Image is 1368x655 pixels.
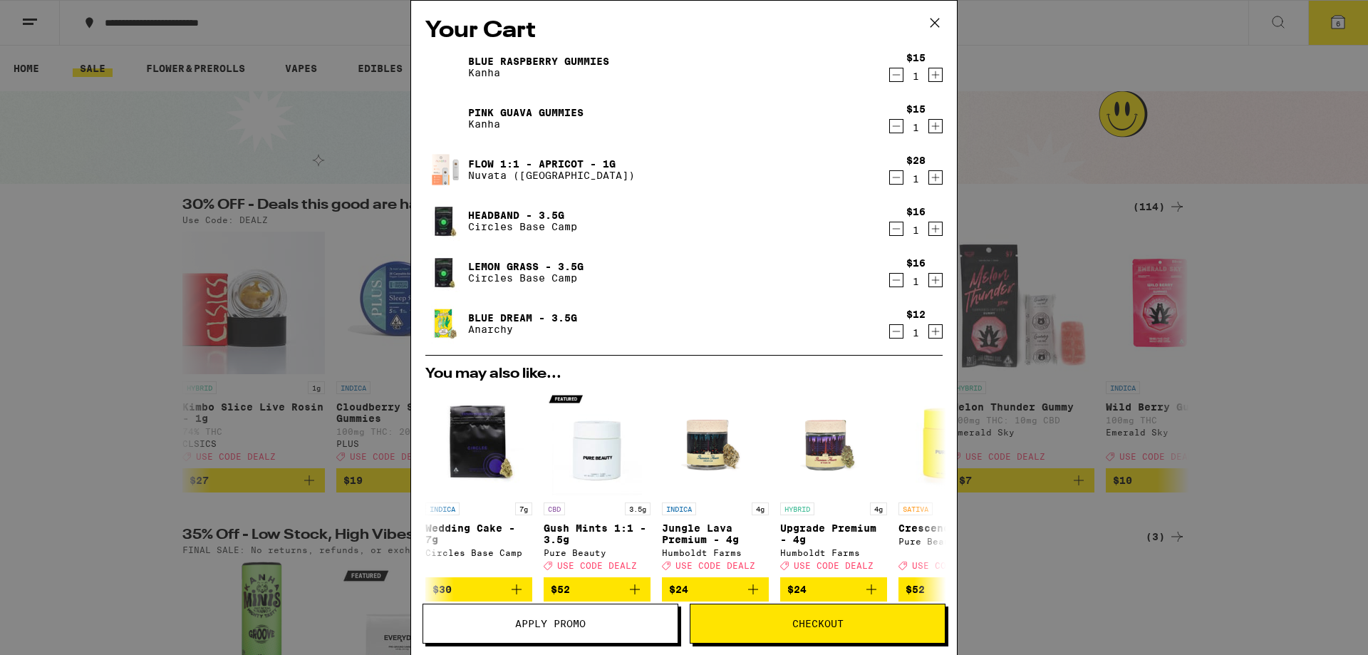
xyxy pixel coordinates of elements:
div: Circles Base Camp [425,548,532,557]
span: $24 [787,584,807,595]
p: 4g [870,502,887,515]
p: Jungle Lava Premium - 4g [662,522,769,545]
button: Add to bag [425,577,532,602]
div: 1 [906,276,926,287]
div: 1 [906,122,926,133]
button: Decrement [889,273,903,287]
img: Humboldt Farms - Upgrade Premium - 4g [780,388,887,495]
button: Add to bag [898,577,1005,602]
div: 1 [906,71,926,82]
a: Open page for Jungle Lava Premium - 4g from Humboldt Farms [662,388,769,577]
span: USE CODE DEALZ [557,561,637,570]
img: Pink Guava Gummies [425,98,465,138]
button: Checkout [690,604,945,644]
span: $24 [669,584,688,595]
p: Anarchy [468,324,577,335]
a: Open page for Upgrade Premium - 4g from Humboldt Farms [780,388,887,577]
span: USE CODE DEALZ [912,561,992,570]
button: Decrement [889,68,903,82]
span: Checkout [792,619,844,629]
a: Headband - 3.5g [468,210,577,221]
p: Circles Base Camp [468,272,584,284]
p: Gush Mints 1:1 - 3.5g [544,522,651,545]
img: Flow 1:1 - Apricot - 1g [425,150,465,190]
button: Add to bag [544,577,651,602]
span: Apply Promo [515,619,586,629]
div: Pure Beauty [898,537,1005,546]
p: Wedding Cake - 7g [425,522,532,545]
p: HYBRID [780,502,814,515]
div: $16 [906,257,926,269]
button: Add to bag [780,577,887,602]
p: Upgrade Premium - 4g [780,522,887,545]
span: USE CODE DEALZ [794,561,874,570]
img: Lemon Grass - 3.5g [425,252,465,292]
button: Increment [928,119,943,133]
button: Increment [928,273,943,287]
p: Kanha [468,118,584,130]
span: USE CODE DEALZ [675,561,755,570]
div: 1 [906,327,926,339]
button: Decrement [889,324,903,339]
div: $15 [906,52,926,63]
a: Blue Dream - 3.5g [468,312,577,324]
a: Flow 1:1 - Apricot - 1g [468,158,635,170]
div: $15 [906,103,926,115]
p: 3.5g [625,502,651,515]
button: Increment [928,68,943,82]
p: CBD [544,502,565,515]
img: Pure Beauty - Crescendo - 3.5g [898,388,1005,495]
div: 1 [906,225,926,236]
a: Open page for Crescendo - 3.5g from Pure Beauty [898,388,1005,577]
button: Add to bag [662,577,769,602]
a: Open page for Wedding Cake - 7g from Circles Base Camp [425,388,532,577]
button: Decrement [889,170,903,185]
div: $12 [906,309,926,320]
button: Decrement [889,119,903,133]
p: 4g [752,502,769,515]
span: $52 [551,584,570,595]
button: Apply Promo [423,604,678,644]
span: $52 [906,584,925,595]
button: Increment [928,324,943,339]
a: Pink Guava Gummies [468,107,584,118]
img: Humboldt Farms - Jungle Lava Premium - 4g [662,388,769,495]
button: Increment [928,170,943,185]
p: Kanha [468,67,609,78]
h2: You may also like... [425,367,943,381]
p: 7g [515,502,532,515]
p: SATIVA [898,502,933,515]
div: Humboldt Farms [662,548,769,557]
a: Lemon Grass - 3.5g [468,261,584,272]
div: 1 [906,173,926,185]
img: Blue Dream - 3.5g [425,304,465,344]
img: Circles Base Camp - Wedding Cake - 7g [425,388,532,495]
a: Open page for Gush Mints 1:1 - 3.5g from Pure Beauty [544,388,651,577]
img: Blue Raspberry Gummies [425,47,465,87]
div: $28 [906,155,926,166]
div: $16 [906,206,926,217]
div: Pure Beauty [544,548,651,557]
button: Decrement [889,222,903,236]
img: Pure Beauty - Gush Mints 1:1 - 3.5g [544,388,651,495]
p: Crescendo - 3.5g [898,522,1005,534]
h2: Your Cart [425,15,943,47]
a: Blue Raspberry Gummies [468,56,609,67]
p: INDICA [662,502,696,515]
button: Increment [928,222,943,236]
img: Headband - 3.5g [425,201,465,241]
p: Circles Base Camp [468,221,577,232]
p: Nuvata ([GEOGRAPHIC_DATA]) [468,170,635,181]
div: Humboldt Farms [780,548,887,557]
span: $30 [432,584,452,595]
